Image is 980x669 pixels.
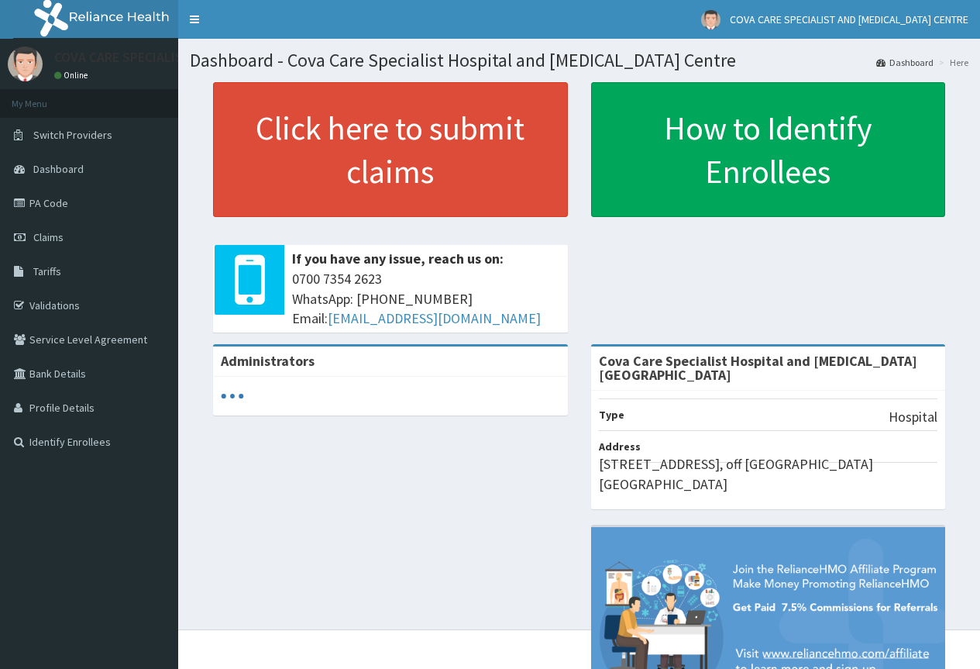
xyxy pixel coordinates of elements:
[292,250,504,267] b: If you have any issue, reach us on:
[328,309,541,327] a: [EMAIL_ADDRESS][DOMAIN_NAME]
[33,162,84,176] span: Dashboard
[221,352,315,370] b: Administrators
[701,10,720,29] img: User Image
[213,82,568,217] a: Click here to submit claims
[599,454,938,494] p: [STREET_ADDRESS], off [GEOGRAPHIC_DATA] [GEOGRAPHIC_DATA]
[190,50,968,71] h1: Dashboard - Cova Care Specialist Hospital and [MEDICAL_DATA] Centre
[33,128,112,142] span: Switch Providers
[876,56,934,69] a: Dashboard
[33,230,64,244] span: Claims
[935,56,968,69] li: Here
[8,47,43,81] img: User Image
[292,269,560,329] span: 0700 7354 2623 WhatsApp: [PHONE_NUMBER] Email:
[591,82,946,217] a: How to Identify Enrollees
[54,50,375,64] p: COVA CARE SPECIALIST AND [MEDICAL_DATA] CENTRE
[54,70,91,81] a: Online
[599,408,624,422] b: Type
[33,264,61,278] span: Tariffs
[599,440,641,453] b: Address
[889,407,937,427] p: Hospital
[730,12,968,26] span: COVA CARE SPECIALIST AND [MEDICAL_DATA] CENTRE
[599,352,917,384] strong: Cova Care Specialist Hospital and [MEDICAL_DATA][GEOGRAPHIC_DATA]
[221,385,244,408] svg: audio-loading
